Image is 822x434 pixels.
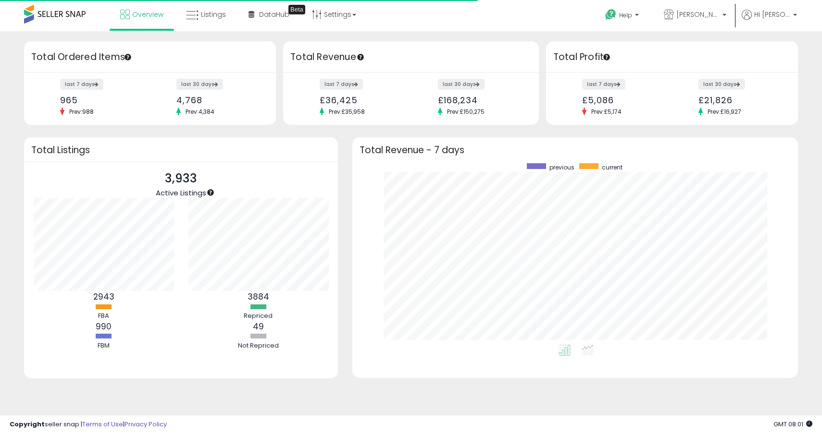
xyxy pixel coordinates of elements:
b: 3884 [248,291,269,302]
span: Listings [201,10,226,19]
label: last 30 days [176,79,223,90]
div: £168,234 [438,95,522,105]
div: 4,768 [176,95,259,105]
b: 49 [253,321,264,332]
label: last 30 days [698,79,745,90]
label: last 7 days [60,79,103,90]
h3: Total Listings [31,146,331,154]
span: DataHub [259,10,289,19]
label: last 30 days [438,79,485,90]
b: 2943 [93,291,114,302]
div: Repriced [229,312,287,321]
span: Prev: £16,927 [703,108,746,116]
span: Help [619,11,632,19]
a: Help [598,1,648,31]
span: Active Listings [156,188,206,198]
a: Terms of Use [82,420,123,429]
span: current [602,163,623,171]
div: £21,826 [698,95,781,105]
h3: Total Revenue [290,50,532,64]
span: Overview [132,10,163,19]
div: Tooltip anchor [288,5,305,14]
div: Not Repriced [229,341,287,350]
span: Hi [PERSON_NAME] [754,10,790,19]
strong: Copyright [10,420,45,429]
span: [PERSON_NAME] [676,10,720,19]
div: Tooltip anchor [356,53,365,61]
div: 965 [60,95,143,105]
span: Prev: 988 [64,108,99,116]
div: Tooltip anchor [124,53,132,61]
h3: Total Ordered Items [31,50,269,64]
h3: Total Revenue - 7 days [360,146,791,154]
p: 3,933 [156,169,206,188]
div: Tooltip anchor [602,53,611,61]
div: £36,425 [320,95,404,105]
i: Get Help [605,9,617,21]
span: Prev: 4,384 [181,108,219,116]
span: Prev: £35,958 [324,108,370,116]
a: Privacy Policy [125,420,167,429]
span: Prev: £150,275 [442,108,489,116]
h3: Total Profit [553,50,791,64]
label: last 7 days [582,79,625,90]
div: seller snap | | [10,420,167,429]
div: £5,086 [582,95,665,105]
a: Hi [PERSON_NAME] [742,10,797,31]
label: last 7 days [320,79,363,90]
div: FBM [75,341,133,350]
span: Prev: £5,174 [586,108,626,116]
b: 990 [96,321,112,332]
span: previous [549,163,574,171]
div: FBA [75,312,133,321]
span: 2025-10-7 08:01 GMT [773,420,812,429]
div: Tooltip anchor [206,188,215,197]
